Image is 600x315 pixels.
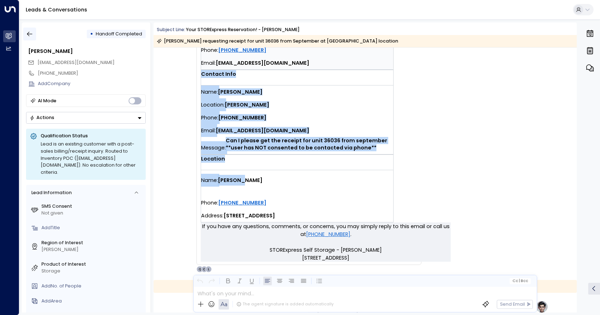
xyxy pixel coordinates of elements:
[157,26,185,33] span: Subject Line:
[41,240,143,246] label: Region of Interest
[41,225,143,231] div: AddTitle
[26,112,146,124] div: Button group with a nested menu
[201,174,218,187] span: Name:
[90,28,93,40] div: •
[270,246,382,254] span: STORExpress Self Storage - [PERSON_NAME]
[302,254,349,262] span: [STREET_ADDRESS]
[37,59,115,66] span: JamesDeweese@northernlitho.com
[218,197,266,208] a: [PHONE_NUMBER]
[201,141,226,154] span: Message:
[201,70,236,78] strong: Contact Info
[236,301,334,307] div: The agent signature is added automatically
[201,155,225,162] strong: Location
[37,59,115,65] span: [EMAIL_ADDRESS][DOMAIN_NAME]
[201,44,218,56] span: Phone:
[512,279,528,283] span: Cc Bcc
[201,85,218,98] span: Name:
[216,127,309,134] strong: [EMAIL_ADDRESS][DOMAIN_NAME]
[186,26,300,33] div: Your STORExpress Reservation! - [PERSON_NAME]
[41,203,143,210] label: SMS Consent
[224,212,275,219] strong: [STREET_ADDRESS]
[26,112,146,124] button: Actions
[306,230,350,238] a: [PHONE_NUMBER]
[41,298,143,305] div: AddArea
[225,101,269,108] strong: [PERSON_NAME]
[41,133,142,139] p: Qualification Status
[195,277,204,286] button: Undo
[41,141,142,176] div: Lead is an existing customer with a post-sales billing/receipt inquiry. Routed to Inventory POC (...
[218,177,262,184] strong: [PERSON_NAME]
[218,114,266,121] strong: [PHONE_NUMBER]
[41,268,143,275] div: Storage
[201,111,218,124] span: Phone:
[216,59,309,67] strong: [EMAIL_ADDRESS][DOMAIN_NAME]
[41,210,143,217] div: Not given
[26,6,87,13] a: Leads & Conversations
[201,98,225,111] span: Location:
[29,190,71,196] div: Lead Information
[41,261,143,268] label: Product of Interest
[154,280,577,293] div: to our storage concierge team on [DATE] 10:39 am
[157,38,398,45] div: [PERSON_NAME] requesting receipt for unit 36036 from September at [GEOGRAPHIC_DATA] location
[28,48,146,55] div: [PERSON_NAME]
[96,31,142,37] span: Handoff Completed
[201,222,451,238] span: If you have any questions, comments, or concerns, you may simply reply to this email or call us at .
[519,279,520,283] span: |
[201,124,216,137] span: Email:
[226,137,387,151] strong: Can I please get the receipt for unit 36036 from september **user has NOT consented to be contact...
[510,278,531,284] button: Cc|Bcc
[218,88,262,95] strong: [PERSON_NAME]
[41,246,143,253] div: [PERSON_NAME]
[205,266,212,272] div: L
[30,115,54,120] div: Actions
[201,196,218,209] span: Phone:
[218,45,266,55] a: [PHONE_NUMBER]
[41,283,143,290] div: AddNo. of People
[201,209,224,222] span: Address:
[38,70,146,77] div: [PHONE_NUMBER]
[201,266,207,272] div: C
[201,56,216,69] span: Email:
[535,300,548,313] img: profile-logo.png
[196,266,203,272] div: Q
[38,97,56,104] div: AI Mode
[38,80,146,87] div: AddCompany
[207,277,216,286] button: Redo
